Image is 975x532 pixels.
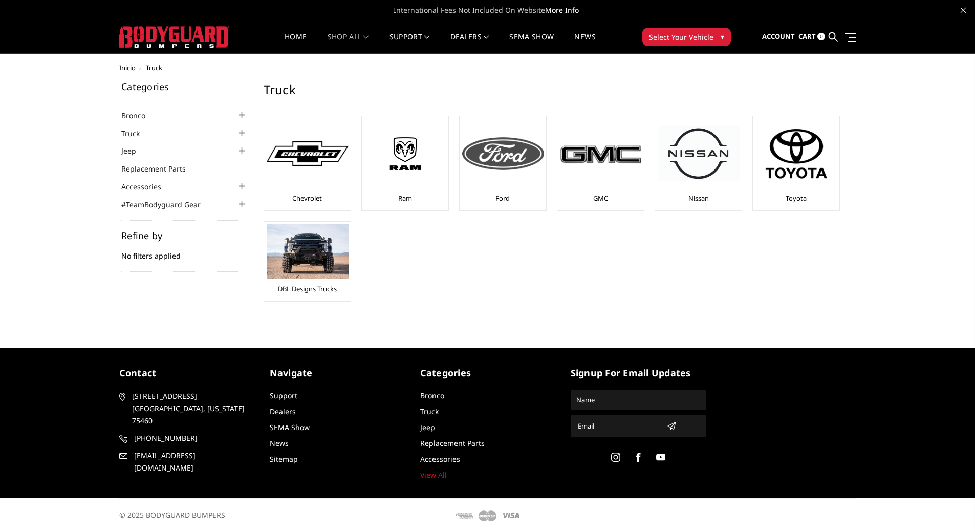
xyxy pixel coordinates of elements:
[121,231,248,240] h5: Refine by
[545,5,579,15] a: More Info
[642,28,731,46] button: Select Your Vehicle
[721,31,724,42] span: ▾
[119,510,225,520] span: © 2025 BODYGUARD BUMPERS
[420,438,485,448] a: Replacement Parts
[649,32,713,42] span: Select Your Vehicle
[119,432,254,444] a: [PHONE_NUMBER]
[121,145,149,156] a: Jeep
[119,63,136,72] a: Inicio
[264,82,839,105] h1: Truck
[285,33,307,53] a: Home
[420,391,444,400] a: Bronco
[798,23,825,51] a: Cart 0
[574,418,663,434] input: Email
[119,26,229,48] img: BODYGUARD BUMPERS
[121,231,248,272] div: No filters applied
[270,391,297,400] a: Support
[420,470,447,480] a: View All
[924,483,975,532] iframe: Chat Widget
[398,194,412,203] a: Ram
[572,392,704,408] input: Name
[270,438,289,448] a: News
[121,82,248,91] h5: Categories
[571,366,706,380] h5: signup for email updates
[121,181,174,192] a: Accessories
[121,110,158,121] a: Bronco
[270,366,405,380] h5: Navigate
[278,284,337,293] a: DBL Designs Trucks
[270,422,310,432] a: SEMA Show
[420,366,555,380] h5: Categories
[134,450,253,474] span: [EMAIL_ADDRESS][DOMAIN_NAME]
[688,194,709,203] a: Nissan
[762,32,795,41] span: Account
[292,194,322,203] a: Chevrolet
[121,199,213,210] a: #TeamBodyguard Gear
[817,33,825,40] span: 0
[786,194,807,203] a: Toyota
[270,454,298,464] a: Sitemap
[574,33,595,53] a: News
[509,33,554,53] a: SEMA Show
[762,23,795,51] a: Account
[121,163,199,174] a: Replacement Parts
[270,407,296,416] a: Dealers
[134,432,253,444] span: [PHONE_NUMBER]
[119,450,254,474] a: [EMAIL_ADDRESS][DOMAIN_NAME]
[119,366,254,380] h5: contact
[389,33,430,53] a: Support
[798,32,816,41] span: Cart
[420,422,435,432] a: Jeep
[495,194,510,203] a: Ford
[146,63,162,72] span: Truck
[450,33,489,53] a: Dealers
[132,390,251,427] span: [STREET_ADDRESS] [GEOGRAPHIC_DATA], [US_STATE] 75460
[328,33,369,53] a: shop all
[121,128,153,139] a: Truck
[420,407,439,416] a: Truck
[593,194,608,203] a: GMC
[420,454,460,464] a: Accessories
